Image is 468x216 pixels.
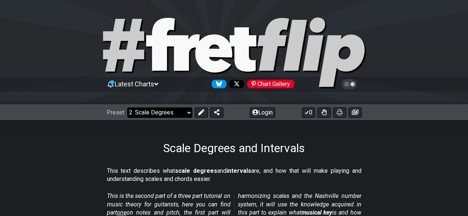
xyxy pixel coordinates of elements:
[117,209,127,216] span: one
[226,80,244,88] a: Follow #fretflip at X
[317,107,331,118] button: Toggle Dexterity for all fretkits
[195,107,208,118] button: Edit Preset
[302,209,332,216] strong: musical key
[115,80,154,88] span: Latest Charts
[127,107,192,118] select: Preset
[250,107,275,118] button: Login
[247,80,294,88] div: Chart Gallery
[244,80,294,88] a: #fretflip at Pinterest
[226,167,251,174] strong: intervals
[349,107,362,118] button: Create image
[333,107,346,118] button: Print
[107,109,124,116] span: Preset
[163,141,305,155] h1: Scale Degrees and Intervals
[302,107,315,118] button: 0
[175,167,217,174] strong: scale degrees
[209,80,226,88] a: Follow #fretflip at Bluesky
[107,167,361,184] p: This text describes what and are, and how that will make playing and understanding scales and cho...
[210,107,223,118] button: Share Preset
[345,81,354,88] span: Toggle light / dark theme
